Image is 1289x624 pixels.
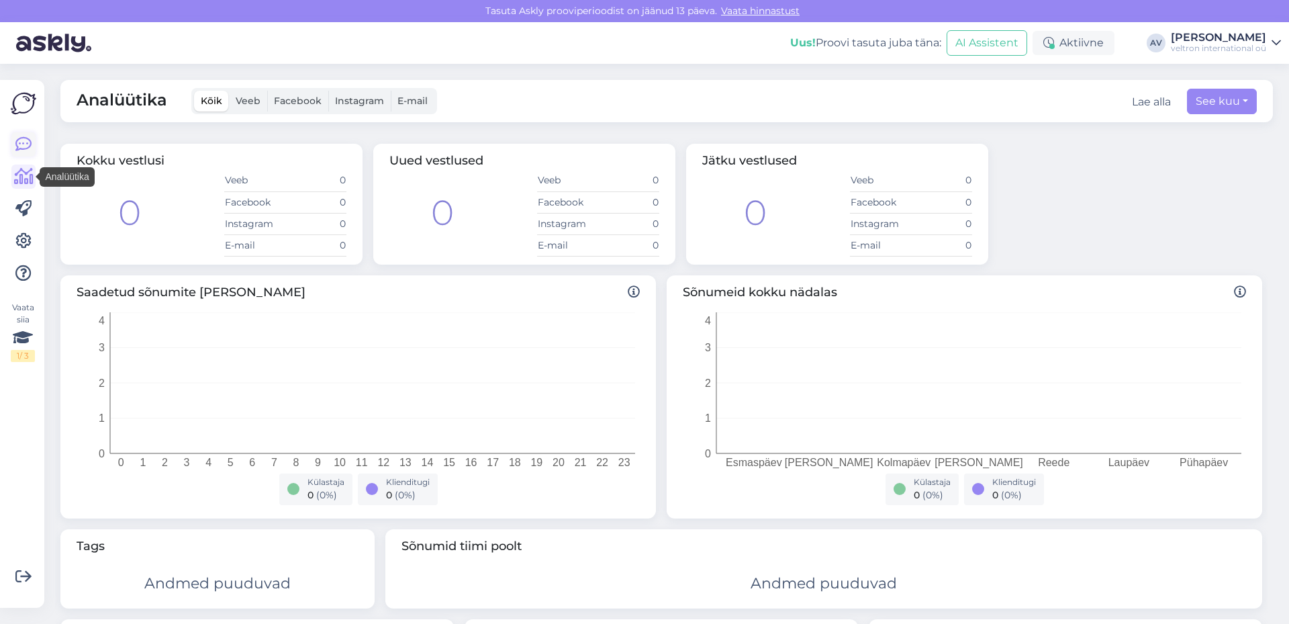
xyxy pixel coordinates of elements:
div: Külastaja [914,476,951,488]
td: 0 [598,213,659,234]
td: 0 [911,170,972,191]
span: 0 [307,489,314,501]
span: Sõnumid tiimi poolt [401,537,1247,555]
span: Uued vestlused [389,153,483,168]
div: Proovi tasuta juba täna: [790,35,941,51]
tspan: 3 [99,342,105,353]
div: [PERSON_NAME] [1171,32,1266,43]
span: 0 [992,489,998,501]
span: ( 0 %) [922,489,943,501]
span: Kõik [201,95,222,107]
div: 0 [118,187,141,239]
div: Analüütika [40,167,94,187]
div: Vaata siia [11,302,35,362]
span: 0 [914,489,920,501]
tspan: 22 [596,457,608,468]
td: Instagram [224,213,285,234]
tspan: [PERSON_NAME] [935,457,1023,469]
span: Tags [77,537,359,555]
td: 0 [285,234,346,256]
img: Askly Logo [11,91,36,116]
td: 0 [911,234,972,256]
div: AV [1147,34,1165,52]
td: 0 [911,191,972,213]
tspan: [PERSON_NAME] [785,457,873,469]
div: Külastaja [307,476,344,488]
td: 0 [285,191,346,213]
tspan: 2 [705,377,711,388]
tspan: 13 [399,457,412,468]
td: 0 [598,191,659,213]
tspan: 7 [271,457,277,468]
span: Veeb [236,95,260,107]
tspan: Laupäev [1108,457,1149,468]
tspan: 1 [705,412,711,424]
tspan: 0 [118,457,124,468]
span: ( 0 %) [395,489,416,501]
tspan: 0 [705,447,711,459]
tspan: 6 [249,457,255,468]
div: Andmed puuduvad [144,572,291,594]
button: Lae alla [1132,94,1171,110]
div: 1 / 3 [11,350,35,362]
span: ( 0 %) [316,489,337,501]
tspan: 3 [184,457,190,468]
tspan: 8 [293,457,299,468]
tspan: 18 [509,457,521,468]
div: Aktiivne [1033,31,1114,55]
td: Veeb [537,170,598,191]
a: Vaata hinnastust [717,5,804,17]
tspan: 0 [99,447,105,459]
tspan: Pühapäev [1180,457,1228,468]
td: Facebook [850,191,911,213]
tspan: 20 [553,457,565,468]
td: E-mail [850,234,911,256]
tspan: 4 [99,314,105,326]
tspan: Kolmapäev [877,457,930,468]
tspan: 14 [422,457,434,468]
button: AI Assistent [947,30,1027,56]
td: Veeb [850,170,911,191]
tspan: 11 [356,457,368,468]
span: Kokku vestlusi [77,153,164,168]
tspan: 4 [205,457,211,468]
tspan: 16 [465,457,477,468]
div: veltron international oü [1171,43,1266,54]
b: Uus! [790,36,816,49]
span: Instagram [335,95,384,107]
div: Klienditugi [386,476,430,488]
tspan: 4 [705,314,711,326]
td: E-mail [224,234,285,256]
span: Facebook [274,95,322,107]
div: Andmed puuduvad [751,572,897,594]
span: 0 [386,489,392,501]
td: Facebook [224,191,285,213]
tspan: Esmaspäev [726,457,782,468]
td: 0 [598,234,659,256]
tspan: 2 [162,457,168,468]
tspan: 12 [377,457,389,468]
tspan: 9 [315,457,321,468]
span: Analüütika [77,88,167,114]
tspan: 23 [618,457,630,468]
tspan: 1 [140,457,146,468]
td: 0 [911,213,972,234]
div: Klienditugi [992,476,1036,488]
span: Sõnumeid kokku nädalas [683,283,1246,302]
div: 0 [431,187,454,239]
td: Instagram [850,213,911,234]
tspan: 19 [530,457,542,468]
tspan: 2 [99,377,105,388]
span: Jätku vestlused [702,153,797,168]
span: Saadetud sõnumite [PERSON_NAME] [77,283,640,302]
tspan: 10 [334,457,346,468]
tspan: 15 [443,457,455,468]
tspan: 5 [228,457,234,468]
tspan: 17 [487,457,499,468]
div: 0 [744,187,767,239]
td: E-mail [537,234,598,256]
td: Instagram [537,213,598,234]
button: See kuu [1187,89,1257,114]
td: Veeb [224,170,285,191]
